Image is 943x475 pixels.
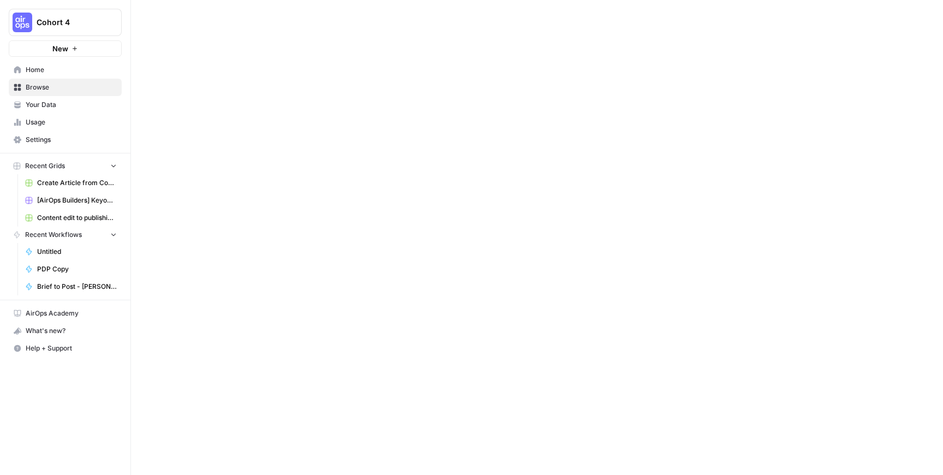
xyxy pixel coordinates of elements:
div: What's new? [9,323,121,339]
a: Settings [9,131,122,149]
img: Cohort 4 Logo [13,13,32,32]
button: Recent Grids [9,158,122,174]
a: Browse [9,79,122,96]
a: Your Data [9,96,122,114]
a: Create Article from Content Brief - Fork Grid [20,174,122,192]
a: Usage [9,114,122,131]
span: Browse [26,82,117,92]
span: Cohort 4 [37,17,103,28]
a: Home [9,61,122,79]
button: Workspace: Cohort 4 [9,9,122,36]
span: Create Article from Content Brief - Fork Grid [37,178,117,188]
button: Help + Support [9,340,122,357]
span: Content edit to publishing: Writer draft-> Brand alignment edits-> Human review-> Add internal an... [37,213,117,223]
span: Settings [26,135,117,145]
span: Recent Grids [25,161,65,171]
a: Untitled [20,243,122,260]
a: Brief to Post - [PERSON_NAME] [20,278,122,295]
span: Help + Support [26,343,117,353]
button: New [9,40,122,57]
span: [AirOps Builders] Keyowrd -> Content Brief -> Article [37,195,117,205]
span: Brief to Post - [PERSON_NAME] [37,282,117,292]
span: Usage [26,117,117,127]
a: [AirOps Builders] Keyowrd -> Content Brief -> Article [20,192,122,209]
span: New [52,43,68,54]
a: PDP Copy [20,260,122,278]
button: Recent Workflows [9,227,122,243]
span: Untitled [37,247,117,257]
a: Content edit to publishing: Writer draft-> Brand alignment edits-> Human review-> Add internal an... [20,209,122,227]
span: AirOps Academy [26,308,117,318]
a: AirOps Academy [9,305,122,322]
span: Your Data [26,100,117,110]
button: What's new? [9,322,122,340]
span: PDP Copy [37,264,117,274]
span: Home [26,65,117,75]
span: Recent Workflows [25,230,82,240]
